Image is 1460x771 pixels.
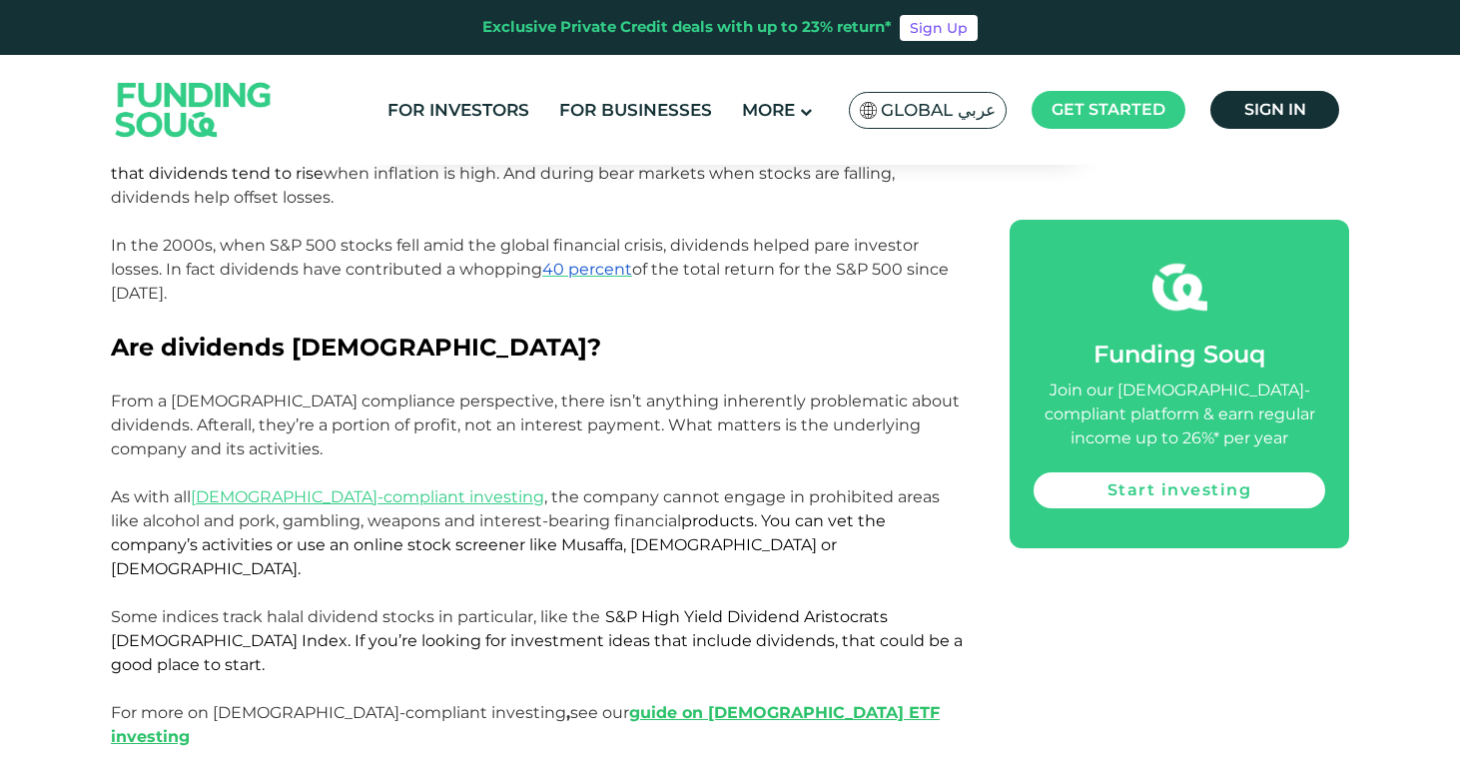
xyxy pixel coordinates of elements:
[111,607,963,674] span: S&P High Yield Dividend Aristocrats [DEMOGRAPHIC_DATA] Index. If you’re looking for investment id...
[900,15,978,41] a: Sign Up
[111,703,940,746] span: For more on [DEMOGRAPHIC_DATA]-compliant investing see our
[742,100,795,120] span: More
[482,16,892,39] div: Exclusive Private Credit deals with up to 23% return*
[111,236,949,303] span: In the 2000s, when S&P 500 stocks fell amid the global financial crisis, dividends helped pare in...
[111,116,963,207] span: As an investor, buying stocks with dividends has major benefits. It can provide a stable passive ...
[111,487,940,578] span: As with all , the company cannot engage in prohibited areas like alcohol and pork, gambling, weap...
[1152,260,1207,315] img: fsicon
[566,703,570,722] strong: ,
[881,99,996,122] span: Global عربي
[1094,340,1265,369] span: Funding Souq
[1244,100,1306,119] span: Sign in
[860,102,878,119] img: SA Flag
[1052,100,1165,119] span: Get started
[191,487,544,506] a: [DEMOGRAPHIC_DATA]-compliant investing
[111,391,960,458] span: From a [DEMOGRAPHIC_DATA] compliance perspective, there isn’t anything inherently problematic abo...
[1034,379,1325,450] div: Join our [DEMOGRAPHIC_DATA]-compliant platform & earn regular income up to 26%* per year
[1034,472,1325,508] a: Start investing
[111,333,601,362] span: Are dividends [DEMOGRAPHIC_DATA]?
[1210,91,1339,129] a: Sign in
[382,94,534,127] a: For Investors
[542,260,632,279] a: 40 percent
[554,94,717,127] a: For Businesses
[111,140,963,183] span: nds can act as a hedge against market downturns. Research shows that dividends tend to rise
[111,703,940,746] a: guide on [DEMOGRAPHIC_DATA] ETF investing
[96,59,292,160] img: Logo
[111,511,886,578] span: products. You can vet the company’s activities or use an online stock screener like Musaffa, [DEM...
[111,607,963,674] span: Some indices track halal dividend stocks in particular, like the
